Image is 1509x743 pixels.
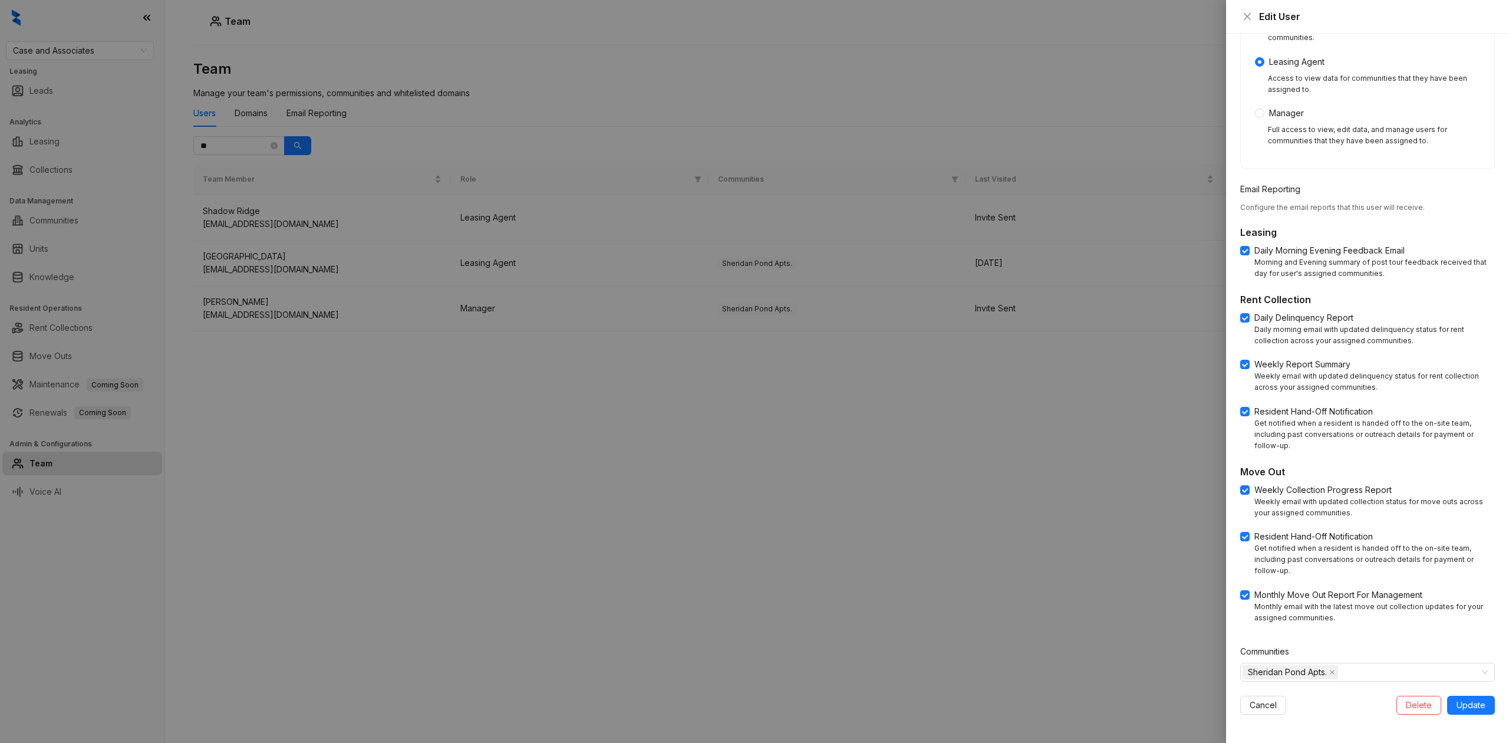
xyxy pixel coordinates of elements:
[1240,645,1297,658] label: Communities
[1254,371,1495,393] div: Weekly email with updated delinquency status for rent collection across your assigned communities.
[1250,484,1396,497] span: Weekly Collection Progress Report
[1248,666,1327,679] span: Sheridan Pond Apts.
[1240,292,1495,307] h5: Rent Collection
[1250,699,1277,712] span: Cancel
[1406,699,1432,712] span: Delete
[1240,696,1286,715] button: Cancel
[1240,9,1254,24] button: Close
[1447,696,1495,715] button: Update
[1254,257,1495,280] div: Morning and Evening summary of post tour feedback received that day for user's assigned communities.
[1240,183,1308,196] label: Email Reporting
[1254,601,1495,624] div: Monthly email with the latest move out collection updates for your assigned communities.
[1250,358,1355,371] span: Weekly Report Summary
[1243,12,1252,21] span: close
[1268,124,1480,147] div: Full access to view, edit data, and manage users for communities that they have been assigned to.
[1259,9,1495,24] div: Edit User
[1250,589,1427,601] span: Monthly Move Out Report For Management
[1250,244,1409,257] span: Daily Morning Evening Feedback Email
[1254,418,1495,452] div: Get notified when a resident is handed off to the on-site team, including past conversations or o...
[1243,665,1338,679] span: Sheridan Pond Apts.
[1264,55,1329,68] span: Leasing Agent
[1240,203,1425,212] span: Configure the email reports that this user will receive.
[1250,530,1378,543] span: Resident Hand-Off Notification
[1254,543,1495,577] div: Get notified when a resident is handed off to the on-site team, including past conversations or o...
[1457,699,1485,712] span: Update
[1250,405,1378,418] span: Resident Hand-Off Notification
[1268,73,1480,96] div: Access to view data for communities that they have been assigned to.
[1264,107,1309,120] span: Manager
[1240,465,1495,479] h5: Move Out
[1396,696,1441,715] button: Delete
[1254,324,1495,347] div: Daily morning email with updated delinquency status for rent collection across your assigned comm...
[1254,497,1495,519] div: Weekly email with updated collection status for move outs across your assigned communities.
[1240,225,1495,239] h5: Leasing
[1250,311,1358,324] span: Daily Delinquency Report
[1329,669,1335,675] span: close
